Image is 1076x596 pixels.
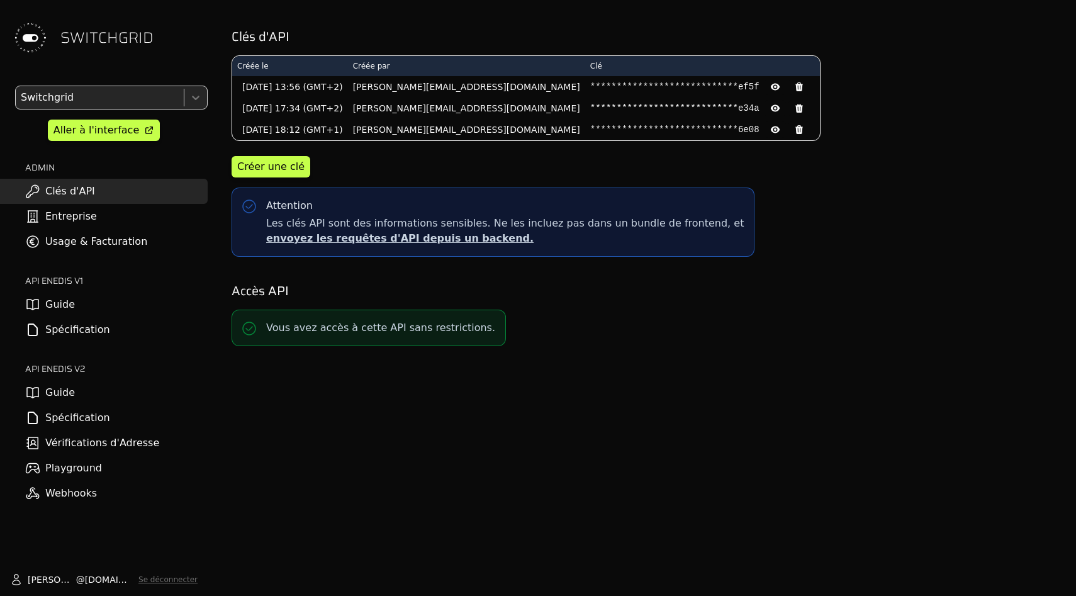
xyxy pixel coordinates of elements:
td: [PERSON_NAME][EMAIL_ADDRESS][DOMAIN_NAME] [348,119,585,140]
div: Aller à l'interface [53,123,139,138]
span: SWITCHGRID [60,28,154,48]
span: [PERSON_NAME] [28,573,76,586]
th: Créée le [232,56,348,76]
td: [DATE] 17:34 (GMT+2) [232,98,348,119]
a: Aller à l'interface [48,120,160,141]
span: Les clés API sont des informations sensibles. Ne les incluez pas dans un bundle de frontend, et [266,216,744,246]
td: [PERSON_NAME][EMAIL_ADDRESS][DOMAIN_NAME] [348,98,585,119]
p: envoyez les requêtes d'API depuis un backend. [266,231,744,246]
th: Créée par [348,56,585,76]
img: Switchgrid Logo [10,18,50,58]
h2: Clés d'API [232,28,1058,45]
h2: ADMIN [25,161,208,174]
div: Attention [266,198,313,213]
td: [DATE] 18:12 (GMT+1) [232,119,348,140]
span: @ [76,573,85,586]
h2: Accès API [232,282,1058,300]
p: Vous avez accès à cette API sans restrictions. [266,320,495,335]
th: Clé [585,56,820,76]
button: Se déconnecter [138,575,198,585]
td: [PERSON_NAME][EMAIL_ADDRESS][DOMAIN_NAME] [348,76,585,98]
td: [DATE] 13:56 (GMT+2) [232,76,348,98]
span: [DOMAIN_NAME] [85,573,133,586]
div: Créer une clé [237,159,305,174]
h2: API ENEDIS v1 [25,274,208,287]
button: Créer une clé [232,156,310,177]
h2: API ENEDIS v2 [25,363,208,375]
